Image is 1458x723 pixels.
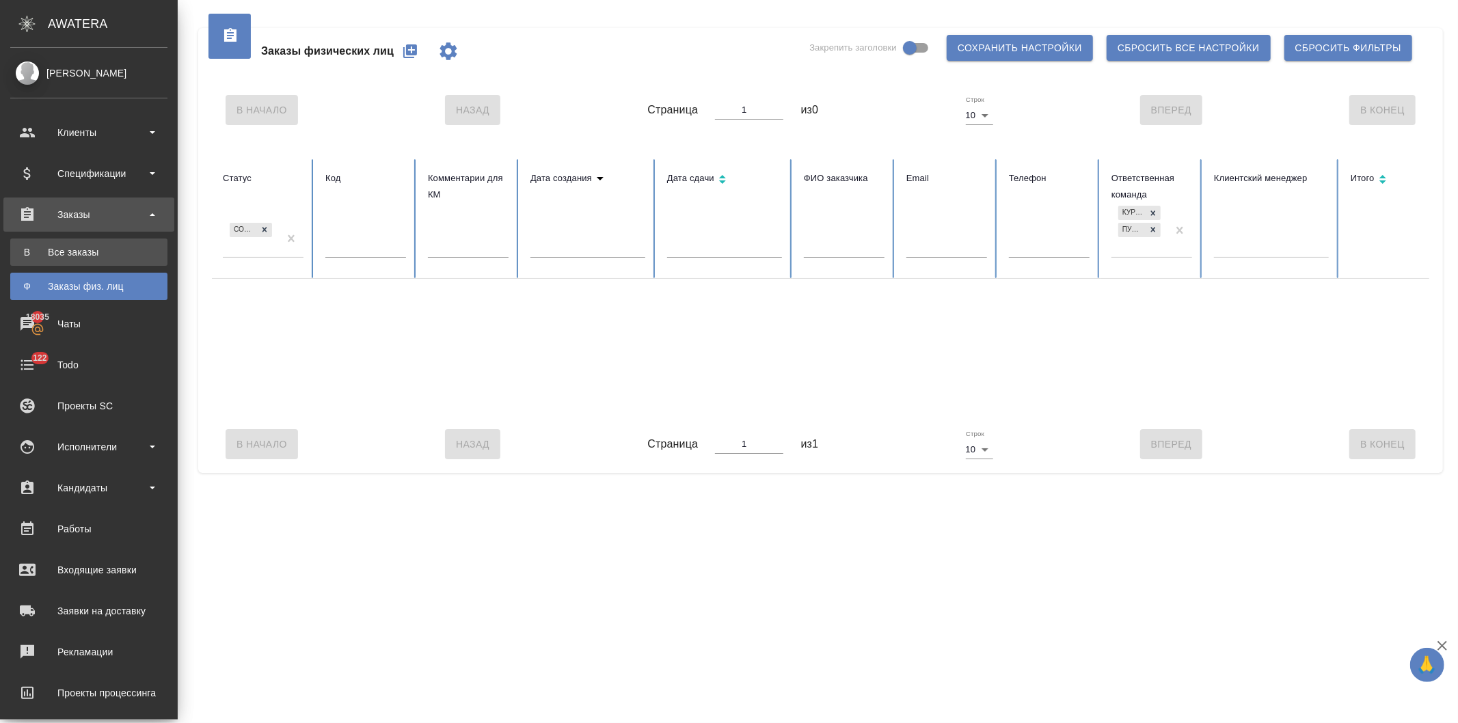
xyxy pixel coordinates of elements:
span: Страница [647,102,698,118]
div: Заказы физ. лиц [17,279,161,293]
span: Закрепить заголовки [809,41,897,55]
div: 10 [966,106,993,125]
div: Заявки на доставку [10,601,167,621]
div: Создан [230,223,257,237]
span: Сбросить все настройки [1118,40,1260,57]
div: Спецификации [10,163,167,184]
label: Строк [966,430,984,437]
div: AWATERA [48,10,178,38]
button: Создать [394,35,427,68]
a: 122Todo [3,348,174,382]
div: Сортировка [667,170,782,190]
span: 18035 [18,310,57,324]
span: Сохранить настройки [958,40,1082,57]
div: Входящие заявки [10,560,167,580]
a: 18035Чаты [3,307,174,341]
button: Сохранить настройки [947,35,1093,61]
a: ВВсе заказы [10,238,167,266]
div: Клиенты [10,122,167,143]
a: Работы [3,512,174,546]
div: Проекты процессинга [10,683,167,703]
a: Заявки на доставку [3,594,174,628]
div: Клиентский менеджер [1214,170,1329,187]
div: ФИО заказчика [804,170,885,187]
span: Сбросить фильтры [1295,40,1401,57]
div: Проекты SC [10,396,167,416]
div: Кандидаты [10,478,167,498]
div: Все заказы [17,245,161,259]
div: Сортировка [530,170,645,187]
span: Заказы физических лиц [261,43,394,59]
div: 10 [966,440,993,459]
button: 🙏 [1410,648,1444,682]
span: 122 [25,351,55,365]
label: Строк [966,96,984,103]
div: Рекламации [10,642,167,662]
div: Комментарии для КМ [428,170,509,203]
div: Работы [10,519,167,539]
a: Входящие заявки [3,553,174,587]
span: Страница [647,436,698,452]
a: Рекламации [3,635,174,669]
div: Телефон [1009,170,1090,187]
a: ФЗаказы физ. лиц [10,273,167,300]
div: Email [906,170,987,187]
div: Заказы [10,204,167,225]
div: Курская [1118,206,1146,220]
div: Пушкинская [1118,223,1146,237]
div: Сортировка [1351,170,1431,190]
button: Сбросить фильтры [1284,35,1412,61]
div: Статус [223,170,303,187]
a: Проекты процессинга [3,676,174,710]
div: Todo [10,355,167,375]
div: Чаты [10,314,167,334]
button: Сбросить все настройки [1107,35,1271,61]
div: [PERSON_NAME] [10,66,167,81]
div: Ответственная команда [1111,170,1192,203]
span: из 1 [801,436,819,452]
div: Код [325,170,406,187]
a: Проекты SC [3,389,174,423]
div: Исполнители [10,437,167,457]
span: из 0 [801,102,819,118]
span: 🙏 [1416,651,1439,679]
